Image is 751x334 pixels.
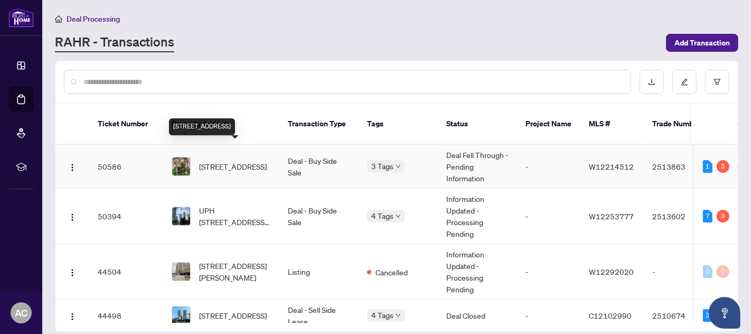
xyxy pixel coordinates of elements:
span: [STREET_ADDRESS] [199,310,267,321]
td: 2513602 [644,189,718,244]
button: filter [705,70,729,94]
td: - [517,145,580,189]
td: - [517,189,580,244]
td: 50586 [89,145,163,189]
span: W12292020 [589,267,634,276]
td: Information Updated - Processing Pending [438,244,517,300]
span: UPH [STREET_ADDRESS][PERSON_NAME] [199,205,271,228]
span: 4 Tags [371,309,393,321]
th: Ticket Number [89,104,163,145]
th: Status [438,104,517,145]
span: down [396,214,401,219]
button: Logo [64,208,81,225]
th: Project Name [517,104,580,145]
button: edit [672,70,697,94]
td: Deal - Buy Side Sale [279,145,359,189]
span: W12214512 [589,162,634,171]
th: Property Address [163,104,279,145]
span: edit [681,78,688,86]
span: C12102990 [589,311,632,320]
img: thumbnail-img [172,157,190,175]
span: down [396,313,401,318]
td: 2513863 [644,145,718,189]
img: Logo [68,268,77,277]
button: Open asap [709,297,740,329]
div: 7 [703,210,712,222]
td: Deal - Sell Side Lease [279,300,359,332]
img: Logo [68,312,77,321]
span: download [648,78,655,86]
div: 0 [703,265,712,278]
td: - [517,300,580,332]
span: filter [714,78,721,86]
td: 50394 [89,189,163,244]
span: down [396,164,401,169]
div: 1 [703,160,712,173]
span: 3 Tags [371,160,393,172]
td: - [644,244,718,300]
th: Tags [359,104,438,145]
td: - [517,244,580,300]
td: Deal Closed [438,300,517,332]
button: Logo [64,158,81,175]
span: [STREET_ADDRESS] [199,161,267,172]
th: Transaction Type [279,104,359,145]
td: 2510674 [644,300,718,332]
th: MLS # [580,104,644,145]
span: Add Transaction [674,34,730,51]
div: 3 [717,160,729,173]
img: Logo [68,213,77,221]
a: RAHR - Transactions [55,33,174,52]
div: [STREET_ADDRESS] [169,118,235,135]
div: 3 [717,210,729,222]
button: Logo [64,263,81,280]
td: Deal - Buy Side Sale [279,189,359,244]
img: thumbnail-img [172,263,190,281]
td: 44504 [89,244,163,300]
span: 4 Tags [371,210,393,222]
div: 3 [703,309,712,322]
td: Listing [279,244,359,300]
span: W12253777 [589,211,634,221]
span: [STREET_ADDRESS][PERSON_NAME] [199,260,271,283]
td: Deal Fell Through - Pending Information [438,145,517,189]
th: Trade Number [644,104,718,145]
span: Cancelled [375,266,408,278]
img: logo [8,8,34,27]
td: 44498 [89,300,163,332]
span: Deal Processing [67,14,120,24]
span: home [55,15,62,23]
span: AC [15,305,27,320]
button: download [640,70,664,94]
img: Logo [68,163,77,172]
img: thumbnail-img [172,307,190,324]
td: Information Updated - Processing Pending [438,189,517,244]
button: Logo [64,307,81,324]
div: 0 [717,265,729,278]
img: thumbnail-img [172,207,190,225]
button: Add Transaction [666,34,738,52]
